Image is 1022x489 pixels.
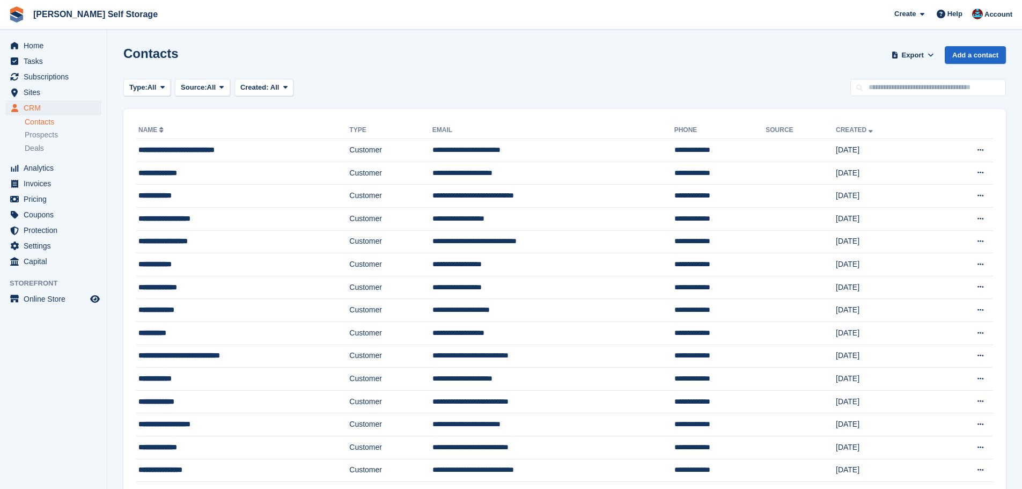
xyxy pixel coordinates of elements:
a: menu [5,54,101,69]
span: Coupons [24,207,88,222]
td: [DATE] [836,207,936,230]
td: [DATE] [836,162,936,185]
td: Customer [349,230,432,253]
td: [DATE] [836,413,936,436]
a: menu [5,85,101,100]
a: menu [5,254,101,269]
span: Settings [24,238,88,253]
a: menu [5,176,101,191]
td: Customer [349,390,432,413]
th: Type [349,122,432,139]
a: [PERSON_NAME] Self Storage [29,5,162,23]
td: [DATE] [836,322,936,345]
button: Export [889,46,936,64]
td: Customer [349,322,432,345]
span: Home [24,38,88,53]
td: Customer [349,368,432,391]
td: [DATE] [836,253,936,276]
td: Customer [349,345,432,368]
span: All [270,83,280,91]
td: Customer [349,459,432,482]
span: Deals [25,143,44,154]
a: menu [5,38,101,53]
a: Created [836,126,875,134]
a: menu [5,192,101,207]
span: Invoices [24,176,88,191]
td: Customer [349,253,432,276]
span: Subscriptions [24,69,88,84]
span: Account [984,9,1012,20]
a: menu [5,69,101,84]
a: Add a contact [945,46,1006,64]
span: Capital [24,254,88,269]
td: [DATE] [836,368,936,391]
span: Analytics [24,160,88,176]
a: menu [5,160,101,176]
th: Source [766,122,836,139]
td: Customer [349,139,432,162]
a: menu [5,100,101,115]
td: [DATE] [836,390,936,413]
span: Pricing [24,192,88,207]
td: Customer [349,162,432,185]
a: menu [5,223,101,238]
img: Dev Yildirim [972,9,983,19]
a: Preview store [89,293,101,305]
span: Create [894,9,916,19]
a: Deals [25,143,101,154]
a: menu [5,238,101,253]
a: Name [138,126,166,134]
td: [DATE] [836,185,936,208]
td: Customer [349,413,432,436]
span: Storefront [10,278,107,289]
span: Source: [181,82,207,93]
a: Prospects [25,129,101,141]
td: Customer [349,276,432,299]
td: [DATE] [836,459,936,482]
button: Created: All [234,79,293,97]
span: All [148,82,157,93]
td: Customer [349,185,432,208]
a: menu [5,291,101,306]
td: [DATE] [836,299,936,322]
td: [DATE] [836,276,936,299]
span: Help [947,9,962,19]
span: Sites [24,85,88,100]
td: [DATE] [836,230,936,253]
span: Protection [24,223,88,238]
span: Online Store [24,291,88,306]
th: Phone [674,122,766,139]
td: Customer [349,299,432,322]
a: menu [5,207,101,222]
span: Created: [240,83,269,91]
td: [DATE] [836,436,936,459]
td: [DATE] [836,345,936,368]
span: Export [902,50,924,61]
img: stora-icon-8386f47178a22dfd0bd8f6a31ec36ba5ce8667c1dd55bd0f319d3a0aa187defe.svg [9,6,25,23]
h1: Contacts [123,46,179,61]
td: Customer [349,207,432,230]
td: Customer [349,436,432,459]
th: Email [432,122,674,139]
span: Prospects [25,130,58,140]
span: All [207,82,216,93]
span: CRM [24,100,88,115]
span: Tasks [24,54,88,69]
a: Contacts [25,117,101,127]
span: Type: [129,82,148,93]
button: Type: All [123,79,171,97]
td: [DATE] [836,139,936,162]
button: Source: All [175,79,230,97]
